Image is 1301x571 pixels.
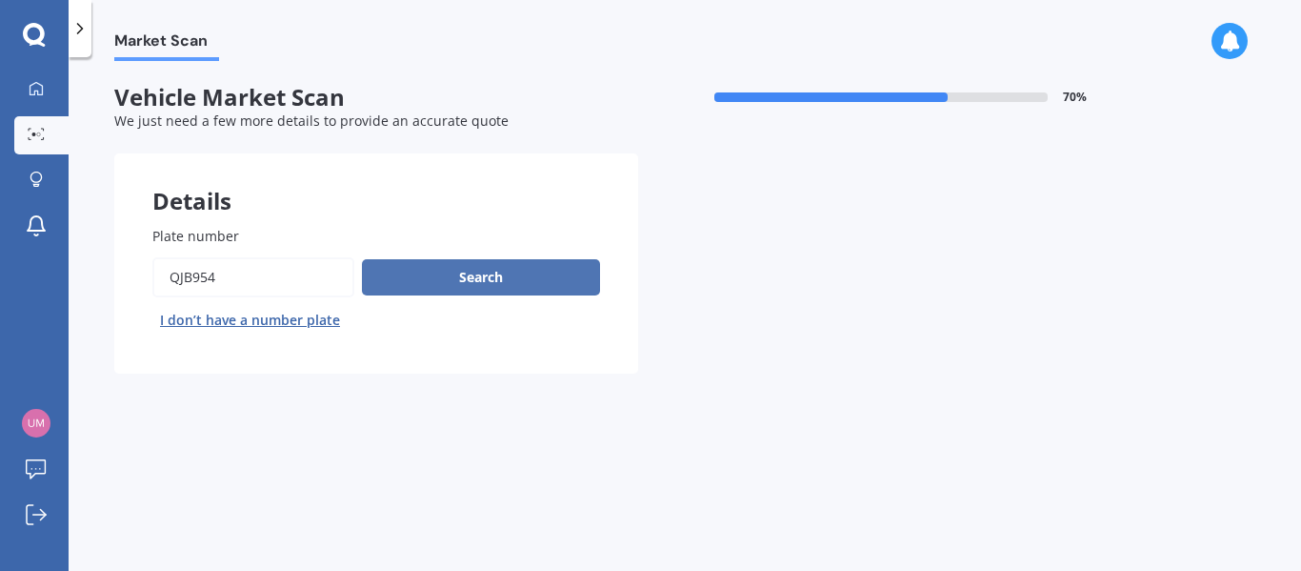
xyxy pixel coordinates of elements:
span: We just need a few more details to provide an accurate quote [114,112,509,130]
span: Market Scan [114,31,219,57]
input: Enter plate number [152,257,354,297]
div: Details [114,153,638,211]
button: Search [362,259,600,296]
span: Plate number [152,227,239,245]
span: 70 % [1063,91,1087,104]
button: I don’t have a number plate [152,305,348,336]
span: Vehicle Market Scan [114,84,638,112]
img: a5a234dbebd35211194f4429b608f810 [22,409,50,438]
